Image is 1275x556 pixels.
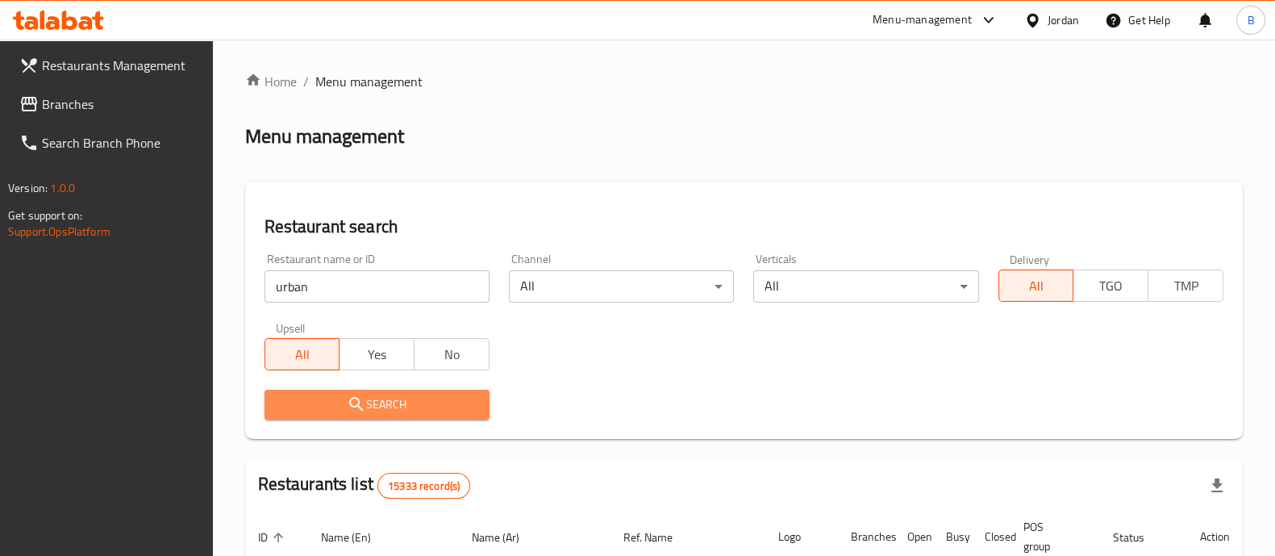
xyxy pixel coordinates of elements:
span: Yes [346,343,408,366]
button: TGO [1073,270,1148,302]
a: Restaurants Management [6,46,213,85]
span: Ref. Name [623,528,694,547]
a: Search Branch Phone [6,123,213,162]
span: POS group [1023,517,1081,556]
span: Menu management [315,72,423,91]
div: Total records count [377,473,470,499]
a: Branches [6,85,213,123]
label: Delivery [1010,253,1050,265]
span: ID [258,528,289,547]
span: Get support on: [8,205,82,226]
a: Home [245,72,297,91]
button: No [414,338,490,370]
button: Yes [339,338,415,370]
h2: Restaurant search [265,215,1223,239]
button: Search [265,390,490,420]
h2: Restaurants list [258,472,471,499]
span: B [1247,11,1254,29]
span: Restaurants Management [42,56,200,75]
span: 15333 record(s) [378,479,469,494]
li: / [303,72,309,91]
span: Search Branch Phone [42,133,200,153]
span: Name (Ar) [472,528,540,547]
span: TGO [1080,274,1142,298]
input: Search for restaurant name or ID.. [265,270,490,303]
label: Upsell [276,322,306,333]
button: All [265,338,340,370]
span: No [421,343,483,366]
h2: Menu management [245,123,404,149]
button: All [998,270,1074,302]
span: Branches [42,94,200,114]
div: All [509,270,734,303]
span: Version: [8,178,48,199]
div: Menu-management [873,10,972,30]
a: Support.OpsPlatform [8,221,110,242]
span: Name (En) [321,528,392,547]
div: Jordan [1048,11,1079,29]
span: All [272,343,334,366]
nav: breadcrumb [245,72,1243,91]
div: Export file [1198,466,1236,505]
span: 1.0.0 [50,178,75,199]
div: All [753,270,978,303]
span: TMP [1155,274,1217,298]
span: Search [277,395,477,415]
span: All [1006,274,1068,298]
span: Status [1113,528,1165,547]
button: TMP [1148,270,1223,302]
